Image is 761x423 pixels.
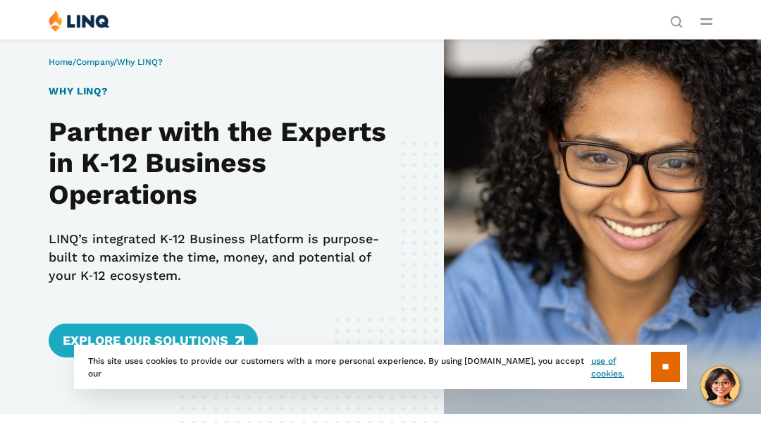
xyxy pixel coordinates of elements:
[700,13,712,29] button: Open Main Menu
[591,355,651,380] a: use of cookies.
[49,230,395,284] p: LINQ’s integrated K‑12 Business Platform is purpose-built to maximize the time, money, and potent...
[700,366,740,405] button: Hello, have a question? Let’s chat.
[74,345,687,389] div: This site uses cookies to provide our customers with a more personal experience. By using [DOMAIN...
[49,10,110,32] img: LINQ | K‑12 Software
[444,39,761,414] img: LINQer smiling
[49,324,258,357] a: Explore Our Solutions
[670,10,683,27] nav: Utility Navigation
[670,14,683,27] button: Open Search Bar
[49,57,163,67] span: / /
[49,116,395,211] h2: Partner with the Experts in K‑12 Business Operations
[76,57,113,67] a: Company
[49,57,73,67] a: Home
[49,84,395,99] h1: Why LINQ?
[117,57,163,67] span: Why LINQ?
